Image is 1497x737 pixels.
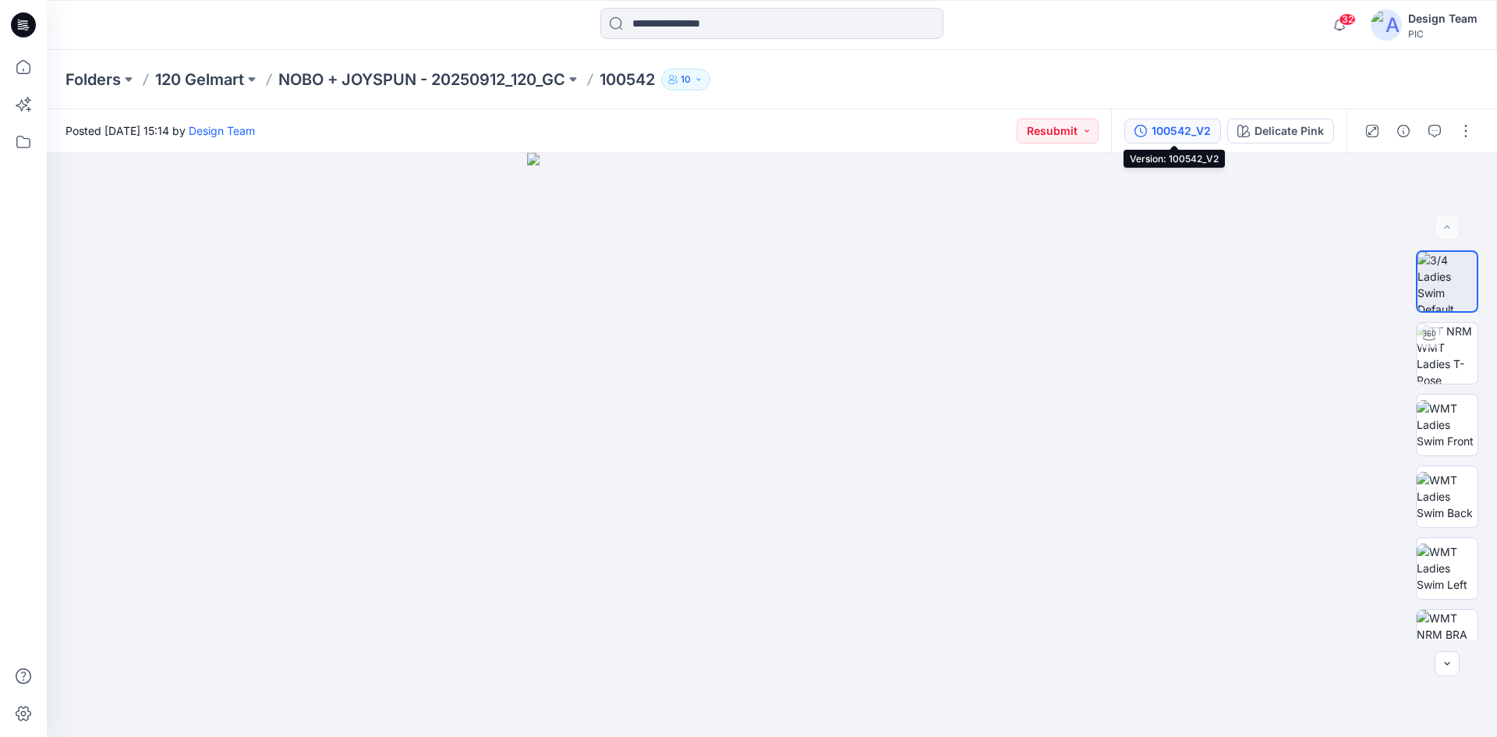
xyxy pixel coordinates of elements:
a: Design Team [189,124,255,137]
button: 100542_V2 [1124,119,1221,144]
img: WMT Ladies Swim Left [1417,544,1478,593]
img: eyJhbGciOiJIUzI1NiIsImtpZCI6IjAiLCJzbHQiOiJzZXMiLCJ0eXAiOiJKV1QifQ.eyJkYXRhIjp7InR5cGUiOiJzdG9yYW... [527,153,1016,737]
img: WMT NRM BRA TOP GHOST [1417,610,1478,671]
button: 10 [661,69,710,90]
img: 3/4 Ladies Swim Default [1417,252,1477,311]
img: WMT Ladies Swim Back [1417,472,1478,521]
div: Design Team [1408,9,1478,28]
img: avatar [1371,9,1402,41]
p: 100542 [600,69,655,90]
button: Delicate Pink [1227,119,1334,144]
p: 10 [681,71,691,88]
div: Delicate Pink [1255,122,1324,140]
div: 100542_V2 [1152,122,1211,140]
img: TT NRM WMT Ladies T-Pose [1417,323,1478,384]
a: NOBO + JOYSPUN - 20250912_120_GC [278,69,565,90]
a: Folders [65,69,121,90]
a: 120 Gelmart [155,69,244,90]
div: PIC [1408,28,1478,40]
button: Details [1391,119,1416,144]
span: Posted [DATE] 15:14 by [65,122,255,139]
img: WMT Ladies Swim Front [1417,400,1478,449]
span: 32 [1339,13,1356,26]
